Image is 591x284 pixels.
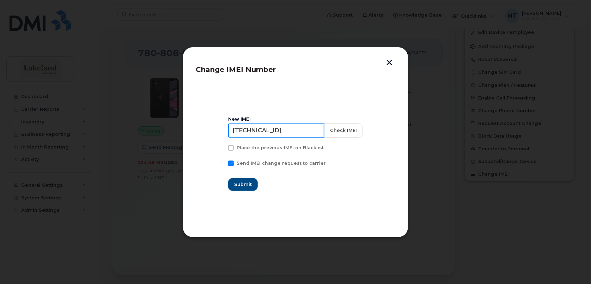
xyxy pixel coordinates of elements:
[220,145,223,149] input: Place the previous IMEI on Blacklist
[228,116,363,122] div: New IMEI
[228,178,258,191] button: Submit
[196,65,276,74] span: Change IMEI Number
[237,145,324,150] span: Place the previous IMEI on Blacklist
[234,181,252,188] span: Submit
[237,161,326,166] span: Send IMEI change request to carrier
[324,123,363,138] button: Check IMEI
[220,161,223,164] input: Send IMEI change request to carrier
